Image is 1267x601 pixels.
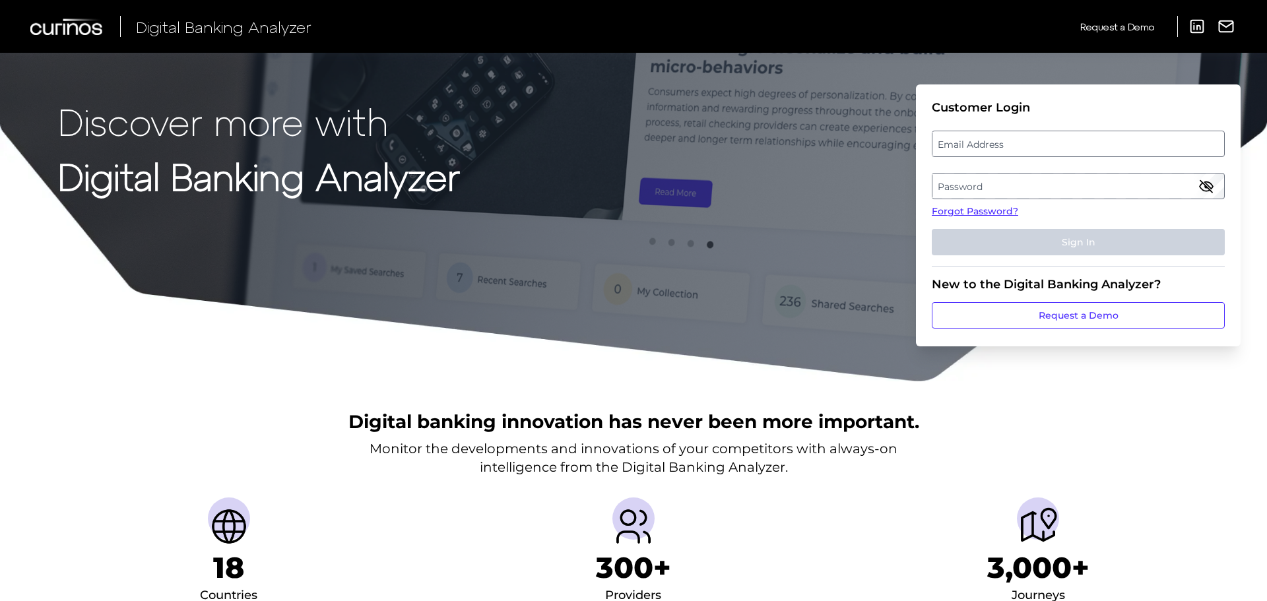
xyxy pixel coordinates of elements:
img: Curinos [30,18,104,35]
h2: Digital banking innovation has never been more important. [348,409,919,434]
img: Providers [612,505,655,548]
span: Digital Banking Analyzer [136,17,311,36]
a: Forgot Password? [932,205,1225,218]
h1: 3,000+ [987,550,1089,585]
h1: 300+ [596,550,671,585]
strong: Digital Banking Analyzer [58,154,460,198]
img: Countries [208,505,250,548]
div: Customer Login [932,100,1225,115]
div: New to the Digital Banking Analyzer? [932,277,1225,292]
p: Discover more with [58,100,460,142]
img: Journeys [1017,505,1059,548]
label: Email Address [932,132,1223,156]
a: Request a Demo [932,302,1225,329]
h1: 18 [213,550,244,585]
button: Sign In [932,229,1225,255]
span: Request a Demo [1080,21,1154,32]
a: Request a Demo [1080,16,1154,38]
p: Monitor the developments and innovations of your competitors with always-on intelligence from the... [370,439,897,476]
label: Password [932,174,1223,198]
